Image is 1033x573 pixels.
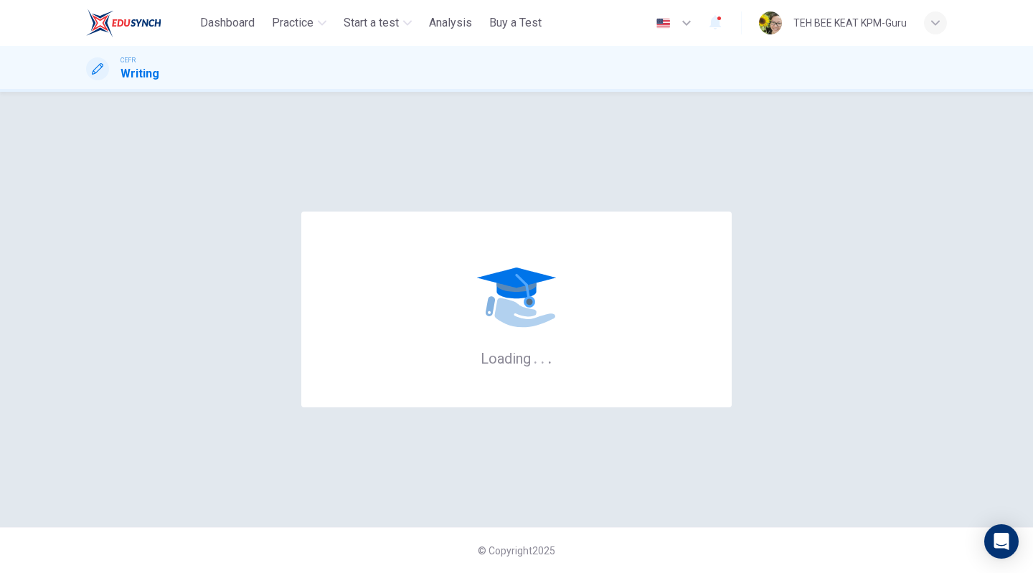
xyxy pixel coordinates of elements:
[654,18,672,29] img: en
[121,55,136,65] span: CEFR
[547,345,552,369] h6: .
[484,10,547,36] button: Buy a Test
[86,9,194,37] a: ELTC logo
[272,14,313,32] span: Practice
[338,10,418,36] button: Start a test
[759,11,782,34] img: Profile picture
[266,10,332,36] button: Practice
[86,9,161,37] img: ELTC logo
[121,65,159,82] h1: Writing
[429,14,472,32] span: Analysis
[540,345,545,369] h6: .
[481,349,552,367] h6: Loading
[984,524,1019,559] div: Open Intercom Messenger
[793,14,907,32] div: TEH BEE KEAT KPM-Guru
[423,10,478,36] button: Analysis
[344,14,399,32] span: Start a test
[478,545,555,557] span: © Copyright 2025
[194,10,260,36] button: Dashboard
[200,14,255,32] span: Dashboard
[533,345,538,369] h6: .
[489,14,542,32] span: Buy a Test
